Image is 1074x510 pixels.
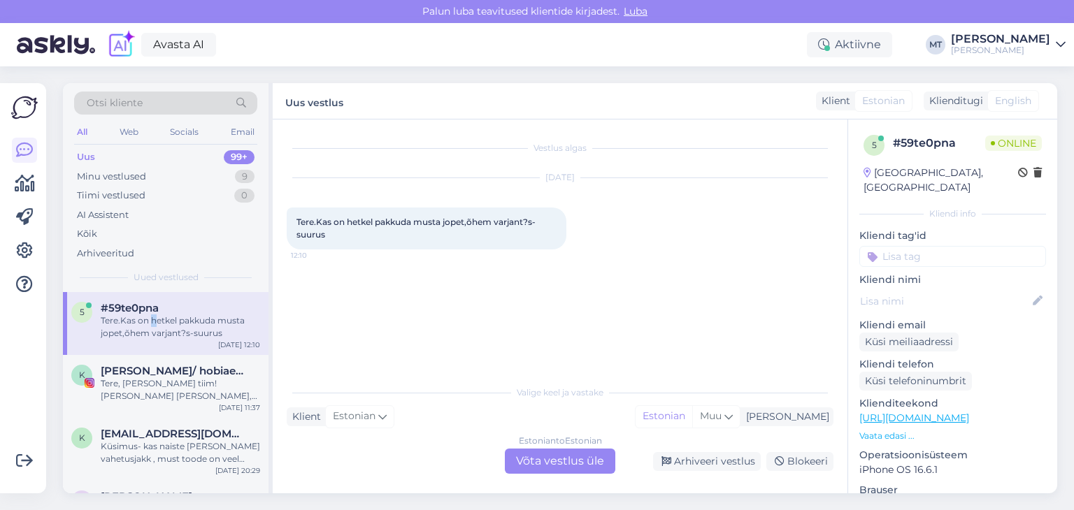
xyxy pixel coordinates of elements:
[101,314,260,340] div: Tere.Kas on hetkel pakkuda musta jopet,õhem varjant?s-suurus
[167,123,201,141] div: Socials
[985,136,1042,151] span: Online
[77,150,95,164] div: Uus
[141,33,216,57] a: Avasta AI
[859,372,972,391] div: Küsi telefoninumbrit
[816,94,850,108] div: Klient
[951,34,1066,56] a: [PERSON_NAME][PERSON_NAME]
[287,171,833,184] div: [DATE]
[995,94,1031,108] span: English
[219,402,260,413] div: [DATE] 11:37
[77,227,97,241] div: Kõik
[101,302,159,314] span: #59te0pna
[287,386,833,399] div: Valige keel ja vastake
[859,396,1046,411] p: Klienditeekond
[859,430,1046,442] p: Vaata edasi ...
[859,228,1046,243] p: Kliendi tag'id
[859,411,969,424] a: [URL][DOMAIN_NAME]
[215,465,260,476] div: [DATE] 20:29
[859,462,1046,477] p: iPhone OS 16.6.1
[859,357,1046,372] p: Kliendi telefon
[859,318,1046,333] p: Kliendi email
[333,409,375,424] span: Estonian
[859,207,1046,220] div: Kliendi info
[859,246,1046,267] input: Lisa tag
[872,140,877,150] span: 5
[859,333,959,351] div: Küsi meiliaadressi
[77,189,145,203] div: Tiimi vestlused
[653,452,761,471] div: Arhiveeri vestlus
[860,293,1030,309] input: Lisa nimi
[101,365,246,377] span: Kairet Pintman/ hobiaednik🌺
[862,94,905,108] span: Estonian
[11,94,38,121] img: Askly Logo
[859,272,1046,287] p: Kliendi nimi
[620,5,652,17] span: Luba
[636,406,692,427] div: Estonian
[106,30,136,59] img: explore-ai
[234,189,255,203] div: 0
[859,448,1046,462] p: Operatsioonisüsteem
[700,409,722,422] span: Muu
[228,123,257,141] div: Email
[740,409,829,424] div: [PERSON_NAME]
[77,170,146,184] div: Minu vestlused
[296,217,536,240] span: Tere.Kas on hetkel pakkuda musta jopet,õhem varjant?s-suurus
[77,208,129,222] div: AI Assistent
[807,32,892,57] div: Aktiivne
[87,96,143,110] span: Otsi kliente
[926,35,945,54] div: MT
[79,370,85,380] span: K
[951,45,1050,56] div: [PERSON_NAME]
[101,490,192,503] span: Hannah Hawkins
[74,123,90,141] div: All
[287,409,321,424] div: Klient
[951,34,1050,45] div: [PERSON_NAME]
[287,142,833,154] div: Vestlus algas
[117,123,141,141] div: Web
[235,170,255,184] div: 9
[224,150,255,164] div: 99+
[101,440,260,465] div: Küsimus- kas naiste [PERSON_NAME] vahetusjakk , must toode on veel millalgi lattu tagasi saabumas...
[766,452,833,471] div: Blokeeri
[101,428,246,440] span: katri.karvanen.kk@gmail.com
[79,432,85,443] span: k
[924,94,983,108] div: Klienditugi
[218,340,260,350] div: [DATE] 12:10
[519,435,602,447] div: Estonian to Estonian
[291,250,343,261] span: 12:10
[893,135,985,152] div: # 59te0pna
[859,483,1046,497] p: Brauser
[864,166,1018,195] div: [GEOGRAPHIC_DATA], [GEOGRAPHIC_DATA]
[101,377,260,402] div: Tere, [PERSON_NAME] tiim! [PERSON_NAME] [PERSON_NAME], sisulooja lehega [PERSON_NAME], [PERSON_NA...
[80,307,85,317] span: 5
[77,247,134,261] div: Arhiveeritud
[505,449,615,474] div: Võta vestlus üle
[285,92,343,110] label: Uus vestlus
[134,271,199,284] span: Uued vestlused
